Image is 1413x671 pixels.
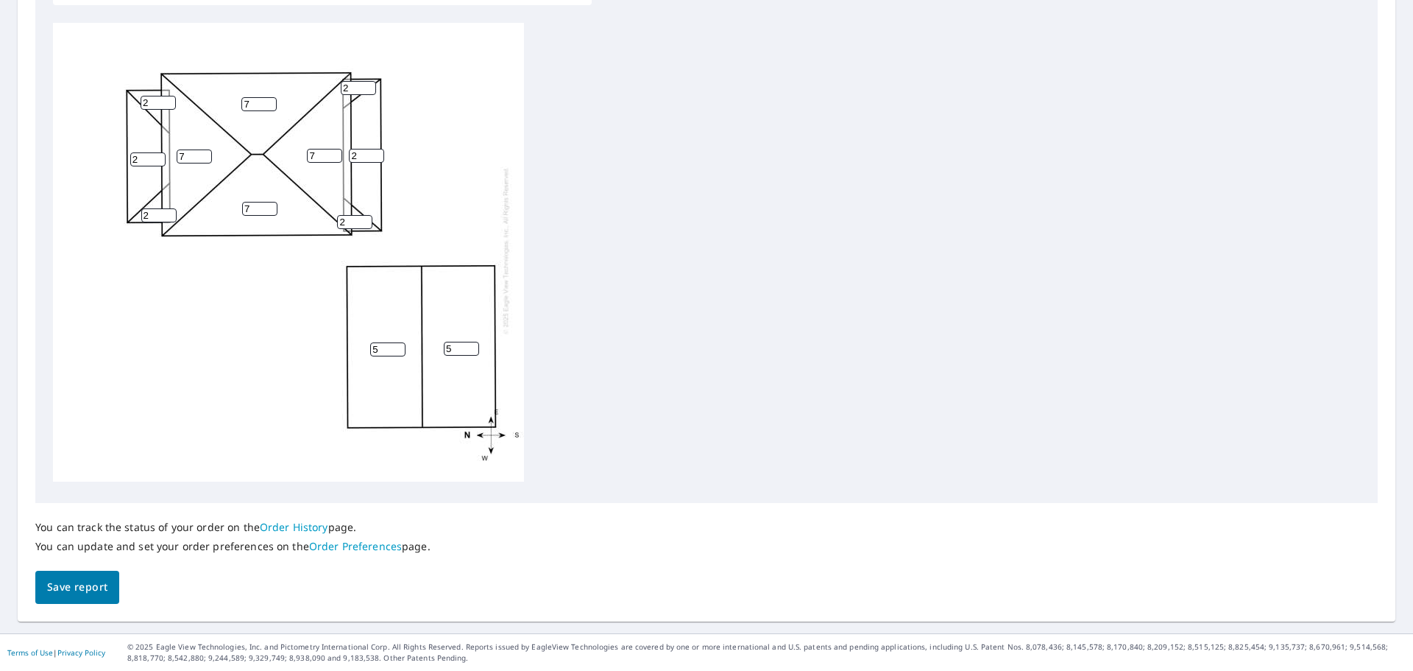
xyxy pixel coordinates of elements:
p: | [7,648,105,657]
a: Privacy Policy [57,647,105,658]
p: You can track the status of your order on the page. [35,521,431,534]
a: Order History [260,520,328,534]
a: Terms of Use [7,647,53,658]
p: © 2025 Eagle View Technologies, Inc. and Pictometry International Corp. All Rights Reserved. Repo... [127,642,1406,664]
a: Order Preferences [309,539,402,553]
p: You can update and set your order preferences on the page. [35,540,431,553]
span: Save report [47,578,107,597]
button: Save report [35,571,119,604]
